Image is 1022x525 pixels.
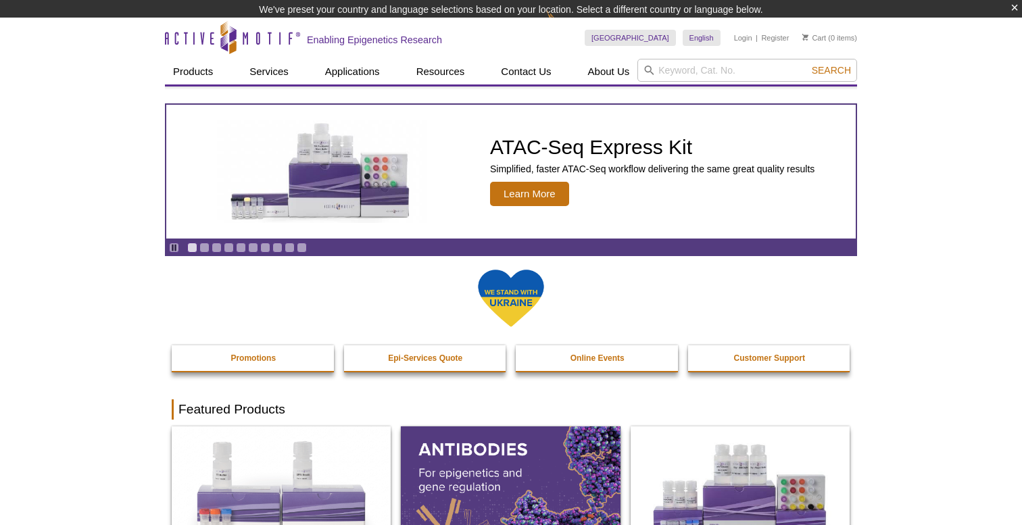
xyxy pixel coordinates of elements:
[285,243,295,253] a: Go to slide 9
[212,243,222,253] a: Go to slide 3
[166,105,856,239] a: ATAC-Seq Express Kit ATAC-Seq Express Kit Simplified, faster ATAC-Seq workflow delivering the sam...
[734,33,752,43] a: Login
[756,30,758,46] li: |
[570,353,625,363] strong: Online Events
[317,59,388,84] a: Applications
[297,243,307,253] a: Go to slide 10
[490,137,814,157] h2: ATAC-Seq Express Kit
[802,30,857,46] li: (0 items)
[248,243,258,253] a: Go to slide 6
[166,105,856,239] article: ATAC-Seq Express Kit
[187,243,197,253] a: Go to slide 1
[734,353,805,363] strong: Customer Support
[307,34,442,46] h2: Enabling Epigenetics Research
[172,345,335,371] a: Promotions
[224,243,234,253] a: Go to slide 4
[408,59,473,84] a: Resources
[637,59,857,82] input: Keyword, Cat. No.
[490,182,569,206] span: Learn More
[761,33,789,43] a: Register
[688,345,852,371] a: Customer Support
[477,268,545,328] img: We Stand With Ukraine
[490,163,814,175] p: Simplified, faster ATAC-Seq workflow delivering the same great quality results
[236,243,246,253] a: Go to slide 5
[802,33,826,43] a: Cart
[812,65,851,76] span: Search
[580,59,638,84] a: About Us
[260,243,270,253] a: Go to slide 7
[272,243,283,253] a: Go to slide 8
[585,30,676,46] a: [GEOGRAPHIC_DATA]
[241,59,297,84] a: Services
[547,10,583,42] img: Change Here
[199,243,210,253] a: Go to slide 2
[172,399,850,420] h2: Featured Products
[388,353,462,363] strong: Epi-Services Quote
[493,59,559,84] a: Contact Us
[165,59,221,84] a: Products
[344,345,508,371] a: Epi-Services Quote
[683,30,721,46] a: English
[230,353,276,363] strong: Promotions
[802,34,808,41] img: Your Cart
[169,243,179,253] a: Toggle autoplay
[516,345,679,371] a: Online Events
[210,120,433,223] img: ATAC-Seq Express Kit
[808,64,855,76] button: Search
